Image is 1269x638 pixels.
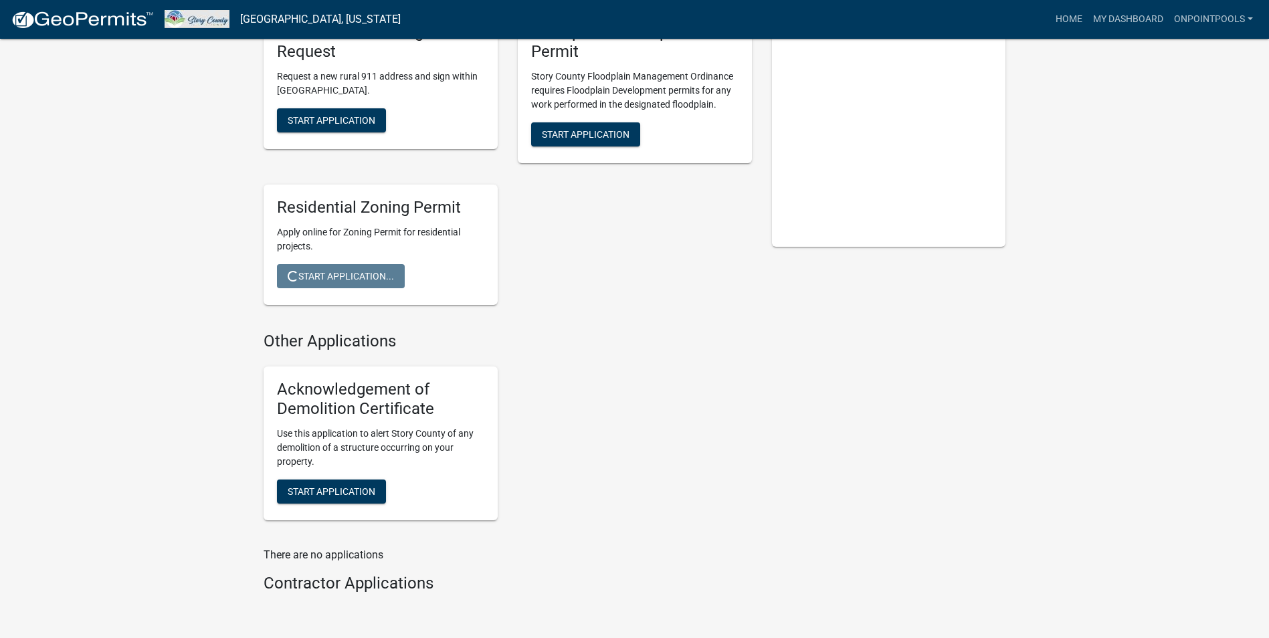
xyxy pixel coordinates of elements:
[1088,7,1169,32] a: My Dashboard
[240,8,401,31] a: [GEOGRAPHIC_DATA], [US_STATE]
[264,332,752,351] h4: Other Applications
[277,108,386,132] button: Start Application
[277,198,484,217] h5: Residential Zoning Permit
[531,23,739,62] h5: Floodplain Development Permit
[264,574,752,593] h4: Contractor Applications
[264,547,752,563] p: There are no applications
[531,70,739,112] p: Story County Floodplain Management Ordinance requires Floodplain Development permits for any work...
[288,270,394,281] span: Start Application...
[1050,7,1088,32] a: Home
[277,480,386,504] button: Start Application
[277,264,405,288] button: Start Application...
[1169,7,1258,32] a: Onpointpools
[531,122,640,146] button: Start Application
[264,332,752,531] wm-workflow-list-section: Other Applications
[288,114,375,125] span: Start Application
[277,380,484,419] h5: Acknowledgement of Demolition Certificate
[277,427,484,469] p: Use this application to alert Story County of any demolition of a structure occurring on your pro...
[264,574,752,599] wm-workflow-list-section: Contractor Applications
[277,225,484,253] p: Apply online for Zoning Permit for residential projects.
[277,23,484,62] h5: 911 Address and Sign Request
[288,486,375,497] span: Start Application
[542,128,629,139] span: Start Application
[277,70,484,98] p: Request a new rural 911 address and sign within [GEOGRAPHIC_DATA].
[165,10,229,28] img: Story County, Iowa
